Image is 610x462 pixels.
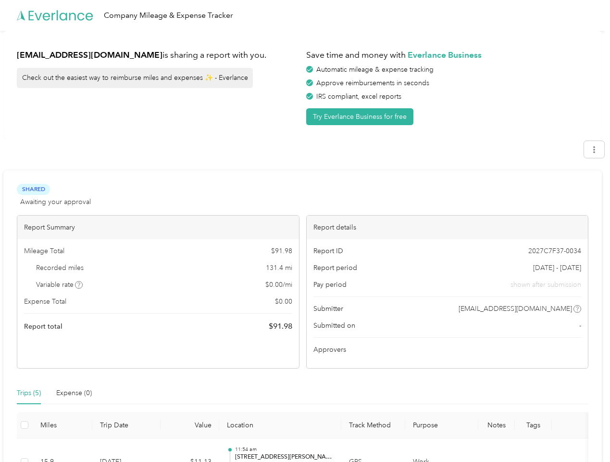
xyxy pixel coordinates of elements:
[306,108,413,125] button: Try Everlance Business for free
[316,79,429,87] span: Approve reimbursements in seconds
[515,412,551,438] th: Tags
[17,50,162,60] strong: [EMAIL_ADDRESS][DOMAIN_NAME]
[316,65,434,74] span: Automatic mileage & expense tracking
[24,321,62,332] span: Report total
[235,446,334,453] p: 11:54 am
[313,280,347,290] span: Pay period
[313,321,355,331] span: Submitted on
[459,304,572,314] span: [EMAIL_ADDRESS][DOMAIN_NAME]
[579,321,581,331] span: -
[161,412,219,438] th: Value
[528,246,581,256] span: 2027C7F37-0034
[533,263,581,273] span: [DATE] - [DATE]
[24,296,66,307] span: Expense Total
[36,280,83,290] span: Variable rate
[24,246,64,256] span: Mileage Total
[266,263,292,273] span: 131.4 mi
[265,280,292,290] span: $ 0.00 / mi
[17,68,253,88] div: Check out the easiest way to reimburse miles and expenses ✨ - Everlance
[405,412,479,438] th: Purpose
[92,412,161,438] th: Trip Date
[275,296,292,307] span: $ 0.00
[341,412,405,438] th: Track Method
[17,216,299,239] div: Report Summary
[33,412,92,438] th: Miles
[20,197,91,207] span: Awaiting your approval
[306,49,589,61] h1: Save time and money with
[313,263,357,273] span: Report period
[271,246,292,256] span: $ 91.98
[408,50,482,60] strong: Everlance Business
[478,412,515,438] th: Notes
[313,246,343,256] span: Report ID
[235,453,334,462] p: [STREET_ADDRESS][PERSON_NAME]
[36,263,84,273] span: Recorded miles
[316,92,401,101] span: IRS compliant, excel reports
[510,280,581,290] span: shown after submission
[17,184,50,195] span: Shared
[313,304,343,314] span: Submitter
[17,388,41,398] div: Trips (5)
[56,388,92,398] div: Expense (0)
[269,321,292,332] span: $ 91.98
[104,10,233,22] div: Company Mileage & Expense Tracker
[219,412,341,438] th: Location
[17,49,299,61] h1: is sharing a report with you.
[307,216,588,239] div: Report details
[313,345,346,355] span: Approvers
